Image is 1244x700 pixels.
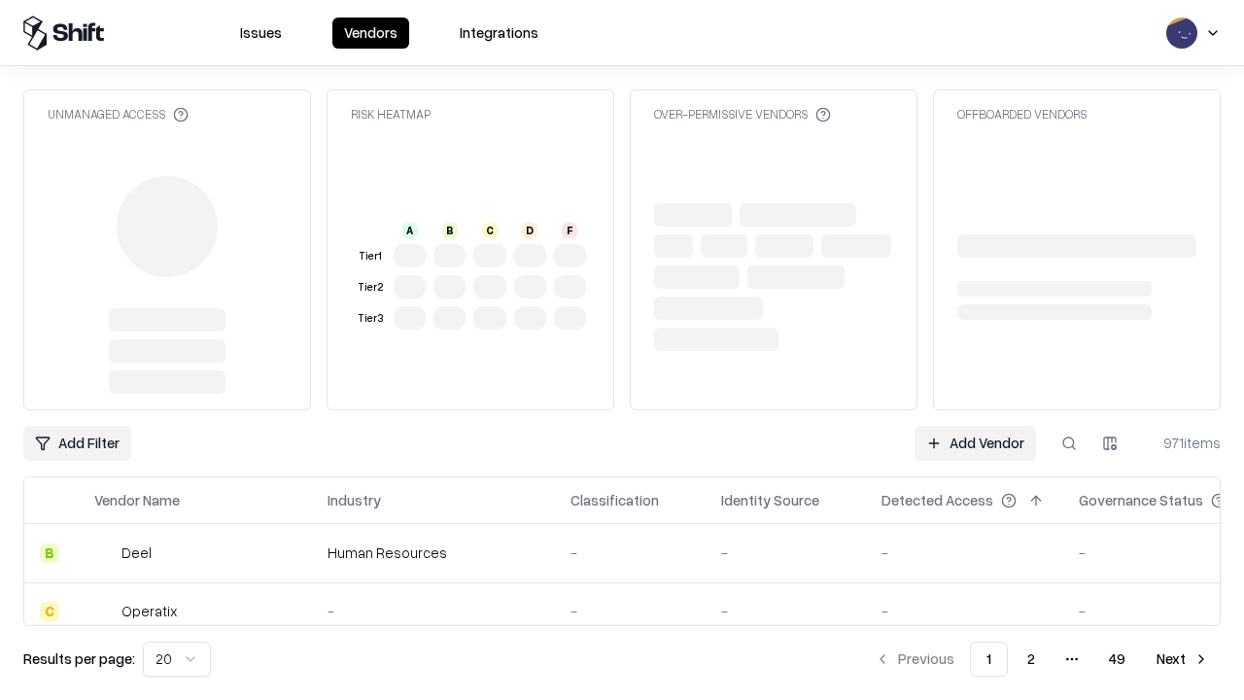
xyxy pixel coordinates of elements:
div: Detected Access [881,490,993,510]
div: C [40,602,59,621]
button: 1 [970,642,1008,677]
div: Tier 1 [355,248,386,264]
div: 971 items [1143,433,1221,453]
button: Issues [228,17,294,49]
div: - [570,542,690,563]
div: Deel [121,542,152,563]
div: Identity Source [721,490,819,510]
img: Operatix [94,602,114,621]
div: Tier 3 [355,310,386,327]
div: - [721,542,850,563]
nav: pagination [863,642,1221,677]
div: - [881,542,1048,563]
div: Vendor Name [94,490,180,510]
button: Vendors [332,17,409,49]
div: Over-Permissive Vendors [654,106,831,122]
div: F [562,223,577,238]
div: Risk Heatmap [351,106,431,122]
button: Next [1145,642,1221,677]
div: Classification [570,490,659,510]
div: - [721,601,850,621]
div: Human Resources [328,542,539,563]
div: C [482,223,498,238]
div: Operatix [121,601,177,621]
div: Governance Status [1079,490,1203,510]
div: A [402,223,418,238]
div: Offboarded Vendors [957,106,1087,122]
button: Add Filter [23,426,131,461]
div: - [881,601,1048,621]
div: B [40,543,59,563]
div: - [328,601,539,621]
img: Deel [94,543,114,563]
p: Results per page: [23,648,135,669]
div: D [522,223,537,238]
div: Tier 2 [355,279,386,296]
div: Unmanaged Access [48,106,189,122]
button: 2 [1012,642,1051,677]
div: - [570,601,690,621]
div: B [442,223,458,238]
a: Add Vendor [915,426,1036,461]
button: 49 [1093,642,1141,677]
button: Integrations [448,17,550,49]
div: Industry [328,490,381,510]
